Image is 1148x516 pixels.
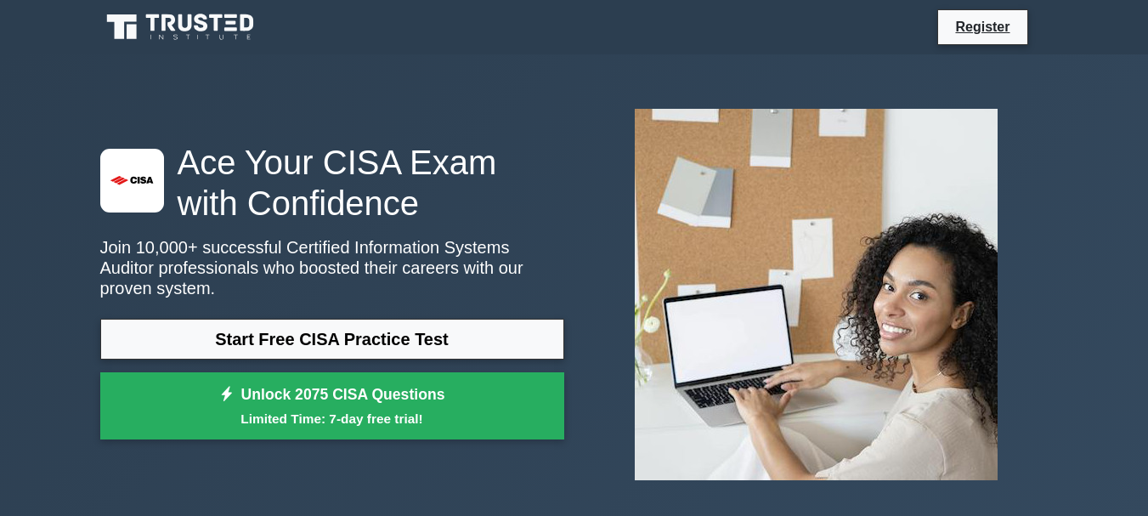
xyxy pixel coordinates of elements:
[100,372,564,440] a: Unlock 2075 CISA QuestionsLimited Time: 7-day free trial!
[100,319,564,360] a: Start Free CISA Practice Test
[100,237,564,298] p: Join 10,000+ successful Certified Information Systems Auditor professionals who boosted their car...
[945,16,1020,37] a: Register
[122,409,543,428] small: Limited Time: 7-day free trial!
[100,142,564,224] h1: Ace Your CISA Exam with Confidence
